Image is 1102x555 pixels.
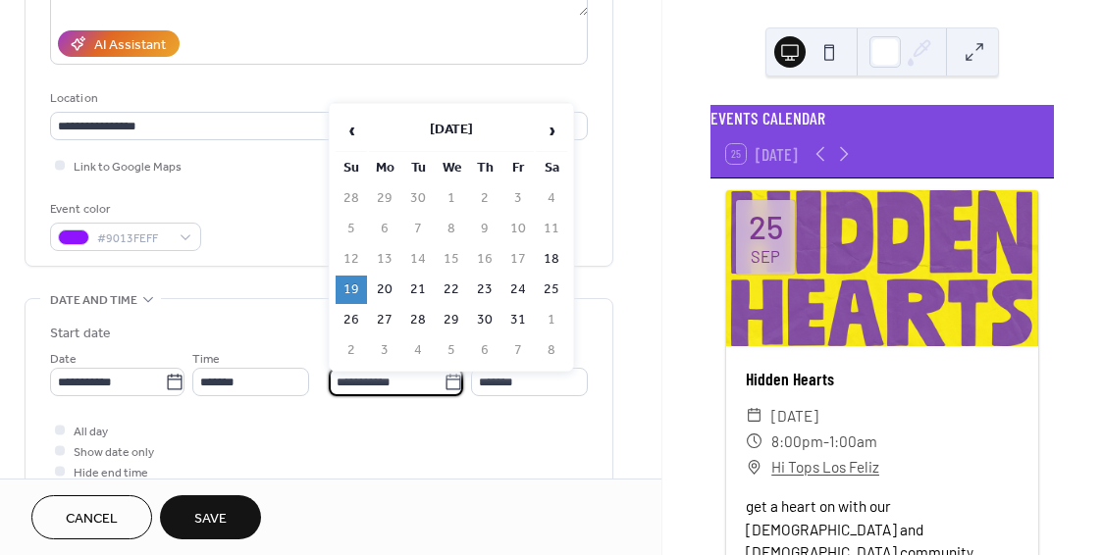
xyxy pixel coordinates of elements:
div: Start date [50,324,111,344]
span: Time [192,349,220,370]
th: We [436,154,467,182]
td: 3 [369,336,400,365]
a: Hi Tops Los Feliz [771,454,879,479]
td: 25 [536,276,567,304]
td: 4 [402,336,434,365]
span: ‹ [337,111,366,150]
span: #9013FEFF [97,228,170,249]
span: 8:00pm [771,429,823,454]
td: 1 [436,184,467,213]
div: Hidden Hearts [726,366,1038,391]
td: 4 [536,184,567,213]
td: 28 [336,184,367,213]
td: 5 [336,215,367,243]
span: Link to Google Maps [74,157,182,177]
th: Tu [402,154,434,182]
div: Location [50,88,584,109]
th: Mo [369,154,400,182]
td: 30 [402,184,434,213]
span: Save [194,509,227,530]
span: Show date only [74,442,154,463]
td: 26 [336,306,367,334]
td: 20 [369,276,400,304]
button: Cancel [31,495,152,539]
td: 11 [536,215,567,243]
td: 7 [402,215,434,243]
button: Save [160,495,261,539]
td: 28 [402,306,434,334]
span: Date [50,349,77,370]
td: 10 [502,215,534,243]
span: Cancel [66,509,118,530]
span: › [537,111,566,150]
div: Sep [751,248,780,265]
span: [DATE] [771,403,818,429]
button: AI Assistant [58,30,180,57]
td: 17 [502,245,534,274]
div: ​ [746,454,763,479]
td: 18 [536,245,567,274]
th: Su [336,154,367,182]
td: 8 [436,215,467,243]
span: Date and time [50,290,137,311]
td: 8 [536,336,567,365]
div: AI Assistant [94,35,166,56]
td: 21 [402,276,434,304]
td: 6 [369,215,400,243]
div: ​ [746,429,763,454]
td: 1 [536,306,567,334]
td: 23 [469,276,500,304]
td: 3 [502,184,534,213]
th: Th [469,154,500,182]
td: 14 [402,245,434,274]
td: 19 [336,276,367,304]
td: 24 [502,276,534,304]
td: 6 [469,336,500,365]
td: 7 [502,336,534,365]
td: 27 [369,306,400,334]
td: 29 [436,306,467,334]
td: 12 [336,245,367,274]
div: ​ [746,403,763,429]
div: Event color [50,199,197,220]
td: 2 [469,184,500,213]
td: 2 [336,336,367,365]
td: 22 [436,276,467,304]
span: 1:00am [829,429,877,454]
span: Hide end time [74,463,148,483]
span: All day [74,422,108,442]
td: 5 [436,336,467,365]
td: 29 [369,184,400,213]
th: Fr [502,154,534,182]
td: 31 [502,306,534,334]
th: Sa [536,154,567,182]
td: 16 [469,245,500,274]
td: 9 [469,215,500,243]
span: - [823,429,829,454]
div: EVENTS CALENDAR [710,105,1054,130]
div: 25 [749,211,783,243]
th: [DATE] [369,110,534,152]
td: 15 [436,245,467,274]
td: 30 [469,306,500,334]
td: 13 [369,245,400,274]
